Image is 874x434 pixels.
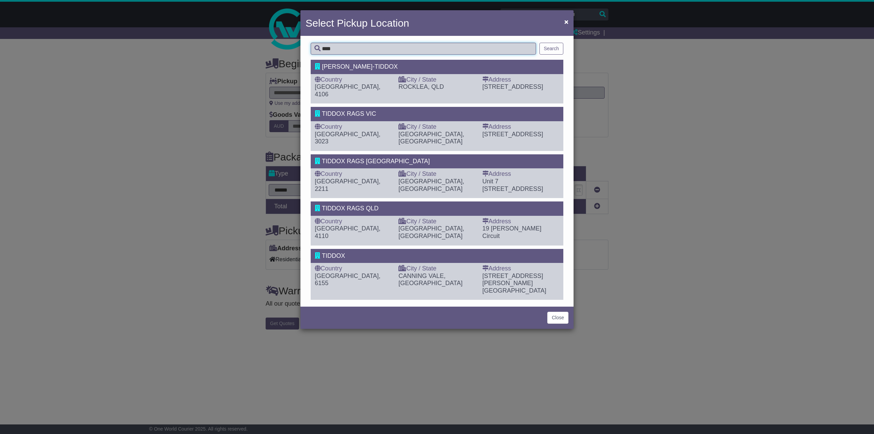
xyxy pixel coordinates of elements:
[482,131,543,138] span: [STREET_ADDRESS]
[482,218,559,225] div: Address
[315,170,392,178] div: Country
[315,265,392,272] div: Country
[398,272,462,287] span: CANNING VALE, [GEOGRAPHIC_DATA]
[482,272,543,287] span: [STREET_ADDRESS][PERSON_NAME]
[482,265,559,272] div: Address
[315,218,392,225] div: Country
[482,185,543,192] span: [STREET_ADDRESS]
[398,178,464,192] span: [GEOGRAPHIC_DATA], [GEOGRAPHIC_DATA]
[315,123,392,131] div: Country
[482,76,559,84] div: Address
[315,178,380,192] span: [GEOGRAPHIC_DATA], 2211
[315,272,380,287] span: [GEOGRAPHIC_DATA], 6155
[322,252,345,259] span: TIDDOX
[561,15,572,29] button: Close
[482,287,546,294] span: [GEOGRAPHIC_DATA]
[322,158,430,165] span: TIDDOX RAGS [GEOGRAPHIC_DATA]
[482,123,559,131] div: Address
[398,225,464,239] span: [GEOGRAPHIC_DATA], [GEOGRAPHIC_DATA]
[322,63,398,70] span: [PERSON_NAME]-TIDDOX
[306,15,409,31] h4: Select Pickup Location
[315,131,380,145] span: [GEOGRAPHIC_DATA], 3023
[482,83,543,90] span: [STREET_ADDRESS]
[564,18,568,26] span: ×
[482,225,541,239] span: 19 [PERSON_NAME] Circuit
[315,83,380,98] span: [GEOGRAPHIC_DATA], 4106
[315,76,392,84] div: Country
[547,312,568,324] button: Close
[315,225,380,239] span: [GEOGRAPHIC_DATA], 4110
[398,131,464,145] span: [GEOGRAPHIC_DATA], [GEOGRAPHIC_DATA]
[322,110,376,117] span: TIDDOX RAGS VIC
[539,43,563,55] button: Search
[398,218,475,225] div: City / State
[398,76,475,84] div: City / State
[398,83,444,90] span: ROCKLEA, QLD
[482,170,559,178] div: Address
[398,265,475,272] div: City / State
[398,170,475,178] div: City / State
[482,178,498,185] span: Unit 7
[322,205,379,212] span: TIDDOX RAGS QLD
[398,123,475,131] div: City / State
